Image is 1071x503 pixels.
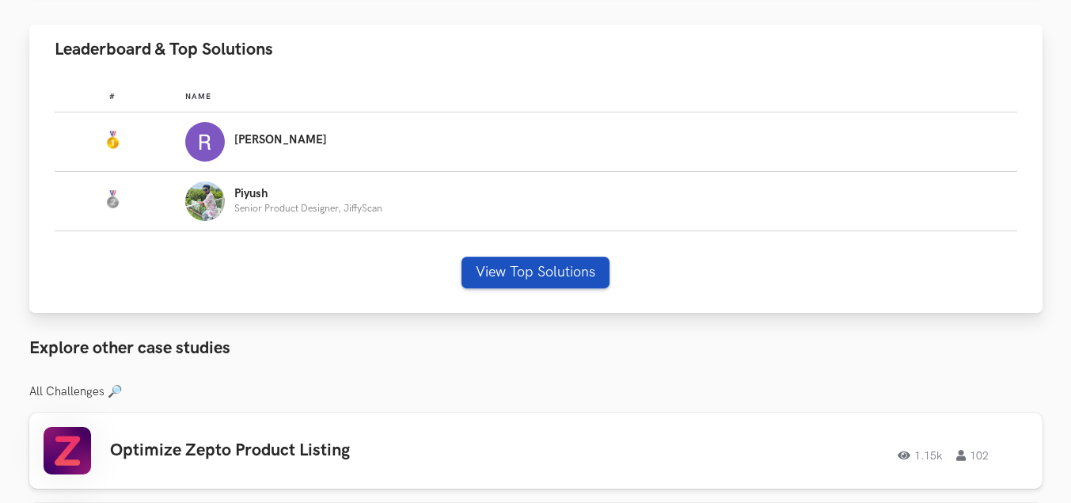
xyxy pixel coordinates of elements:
p: [PERSON_NAME] [234,134,327,147]
p: Senior Product Designer, JiffyScan [234,204,382,214]
button: Leaderboard & Top Solutions [29,25,1043,74]
table: Leaderboard [55,79,1017,231]
span: 1.15k [898,450,942,461]
span: Leaderboard & Top Solutions [55,39,273,60]
h3: Optimize Zepto Product Listing [110,440,560,461]
button: View Top Solutions [461,257,610,288]
a: Optimize Zepto Product Listing1.15k102 [29,413,1043,489]
span: # [109,92,116,101]
img: Gold Medal [103,131,122,150]
img: Silver Medal [103,190,122,209]
img: Profile photo [185,122,225,162]
span: Name [185,92,211,101]
h3: All Challenges 🔎 [29,385,1043,399]
span: 102 [956,450,989,461]
p: Piyush [234,188,382,200]
div: Leaderboard & Top Solutions [29,74,1043,314]
h3: Explore other case studies [29,338,1043,359]
img: Profile photo [185,181,225,221]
